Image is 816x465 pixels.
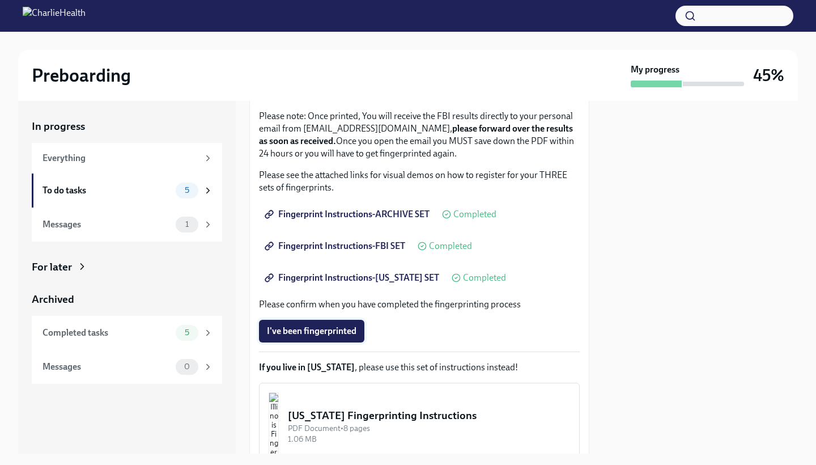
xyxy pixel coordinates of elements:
span: I've been fingerprinted [267,325,356,337]
a: Completed tasks5 [32,316,222,350]
a: In progress [32,119,222,134]
a: Everything [32,143,222,174]
span: Fingerprint Instructions-[US_STATE] SET [267,272,439,284]
span: 5 [178,186,196,195]
strong: If you live in [US_STATE] [259,362,355,373]
span: Completed [453,210,496,219]
strong: My progress [631,64,679,76]
a: Messages0 [32,350,222,384]
div: Everything [42,152,198,164]
p: , please use this set of instructions instead! [259,361,580,374]
p: Please note: Once printed, You will receive the FBI results directly to your personal email from ... [259,110,580,160]
div: Messages [42,218,171,231]
a: To do tasks5 [32,174,222,208]
span: Fingerprint Instructions-ARCHIVE SET [267,209,430,220]
span: 5 [178,328,196,337]
span: Fingerprint Instructions-FBI SET [267,240,405,252]
div: PDF Document • 8 pages [288,423,570,434]
a: For later [32,260,222,274]
img: CharlieHealth [23,7,86,25]
a: Fingerprint Instructions-ARCHIVE SET [259,203,437,226]
a: Archived [32,292,222,307]
button: I've been fingerprinted [259,320,364,343]
span: 1 [178,220,195,229]
a: Fingerprint Instructions-FBI SET [259,235,413,257]
p: Please confirm when you have completed the fingerprinting process [259,298,580,311]
div: For later [32,260,72,274]
div: 1.06 MB [288,434,570,445]
p: Please see the attached links for visual demos on how to register for your THREE sets of fingerpr... [259,169,580,194]
span: Completed [463,273,506,282]
a: Fingerprint Instructions-[US_STATE] SET [259,267,447,289]
div: [US_STATE] Fingerprinting Instructions [288,408,570,423]
div: Messages [42,361,171,373]
div: Completed tasks [42,327,171,339]
span: Completed [429,242,472,251]
span: 0 [177,362,197,371]
img: Illinois Fingerprinting Instructions [269,392,279,460]
a: Messages1 [32,208,222,242]
h2: Preboarding [32,64,131,87]
h3: 45% [753,65,784,86]
div: To do tasks [42,184,171,197]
